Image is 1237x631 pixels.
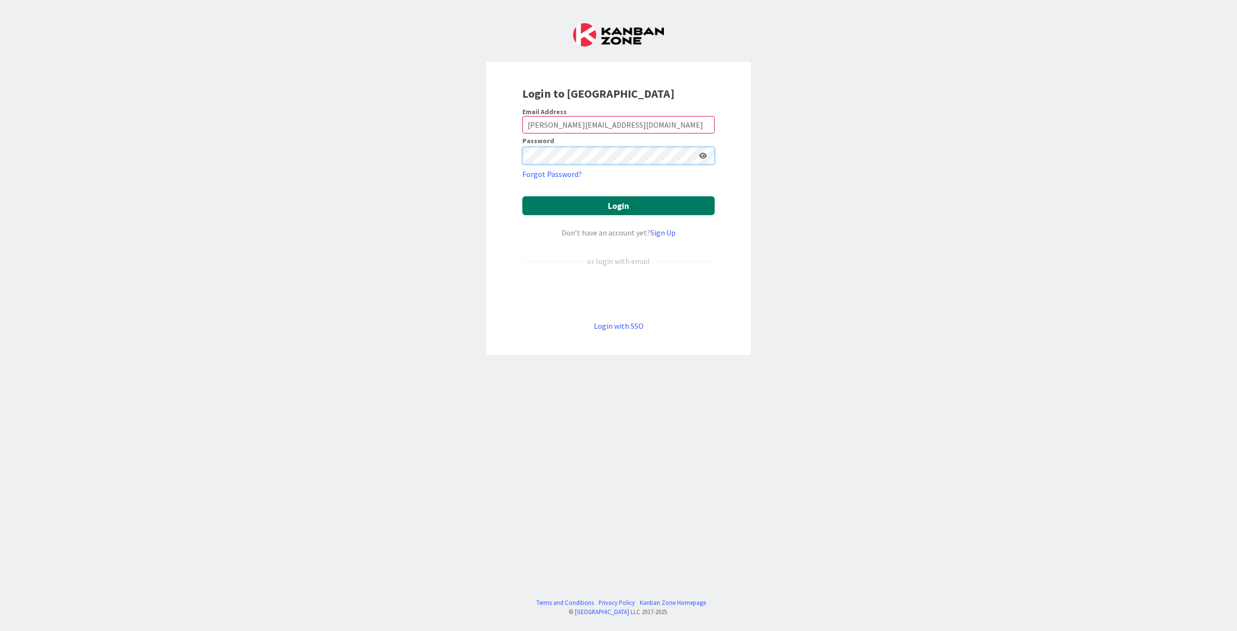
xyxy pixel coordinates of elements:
[522,196,715,215] button: Login
[575,608,629,616] a: [GEOGRAPHIC_DATA]
[594,321,644,331] a: Login with SSO
[640,598,706,607] a: Kanban Zone Homepage
[532,607,706,616] div: © LLC 2017- 2025 .
[518,283,719,304] iframe: Kirjaudu Google-tilillä -painike
[599,598,635,607] a: Privacy Policy
[522,168,582,180] a: Forgot Password?
[522,227,715,238] div: Don’t have an account yet?
[573,23,664,46] img: Kanban Zone
[522,107,567,116] label: Email Address
[536,598,594,607] a: Terms and Conditions
[522,86,675,101] b: Login to [GEOGRAPHIC_DATA]
[650,228,676,237] a: Sign Up
[585,255,652,267] div: or login with email
[522,137,554,144] label: Password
